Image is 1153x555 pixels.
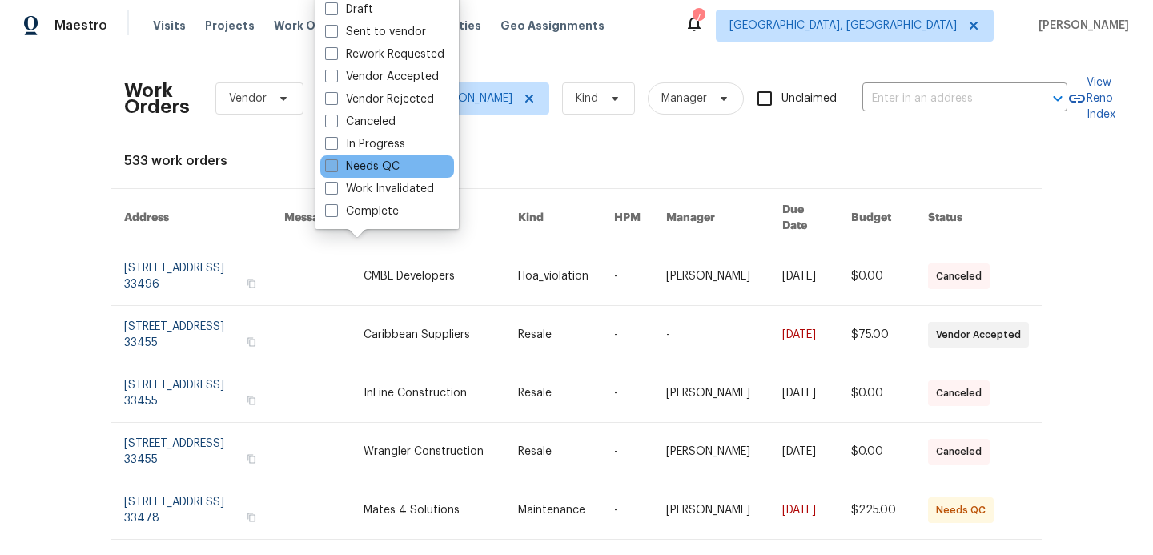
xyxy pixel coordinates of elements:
[661,90,707,107] span: Manager
[693,10,704,26] div: 7
[153,18,186,34] span: Visits
[325,24,426,40] label: Sent to vendor
[653,247,769,306] td: [PERSON_NAME]
[601,481,653,540] td: -
[769,189,838,247] th: Due Date
[601,306,653,364] td: -
[351,306,506,364] td: Caribbean Suppliers
[653,481,769,540] td: [PERSON_NAME]
[601,423,653,481] td: -
[124,153,1029,169] div: 533 work orders
[325,203,399,219] label: Complete
[351,481,506,540] td: Mates 4 Solutions
[1032,18,1129,34] span: [PERSON_NAME]
[653,423,769,481] td: [PERSON_NAME]
[325,159,400,175] label: Needs QC
[351,364,506,423] td: InLine Construction
[325,91,434,107] label: Vendor Rejected
[653,306,769,364] td: -
[781,90,837,107] span: Unclaimed
[244,510,259,525] button: Copy Address
[653,364,769,423] td: [PERSON_NAME]
[505,306,601,364] td: Resale
[325,46,444,62] label: Rework Requested
[838,189,915,247] th: Budget
[271,189,351,247] th: Messages
[601,364,653,423] td: -
[325,181,434,197] label: Work Invalidated
[915,189,1042,247] th: Status
[325,2,373,18] label: Draft
[576,90,598,107] span: Kind
[729,18,957,34] span: [GEOGRAPHIC_DATA], [GEOGRAPHIC_DATA]
[111,189,271,247] th: Address
[54,18,107,34] span: Maestro
[1047,87,1069,110] button: Open
[325,114,396,130] label: Canceled
[205,18,255,34] span: Projects
[244,452,259,466] button: Copy Address
[325,136,405,152] label: In Progress
[124,82,190,115] h2: Work Orders
[601,189,653,247] th: HPM
[862,86,1022,111] input: Enter in an address
[325,69,439,85] label: Vendor Accepted
[601,247,653,306] td: -
[351,247,506,306] td: CMBE Developers
[244,393,259,408] button: Copy Address
[229,90,267,107] span: Vendor
[505,423,601,481] td: Resale
[505,189,601,247] th: Kind
[653,189,769,247] th: Manager
[505,364,601,423] td: Resale
[500,18,605,34] span: Geo Assignments
[244,335,259,349] button: Copy Address
[274,18,347,34] span: Work Orders
[1067,74,1115,123] a: View Reno Index
[505,247,601,306] td: Hoa_violation
[351,423,506,481] td: Wrangler Construction
[505,481,601,540] td: Maintenance
[244,276,259,291] button: Copy Address
[428,90,512,107] span: [PERSON_NAME]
